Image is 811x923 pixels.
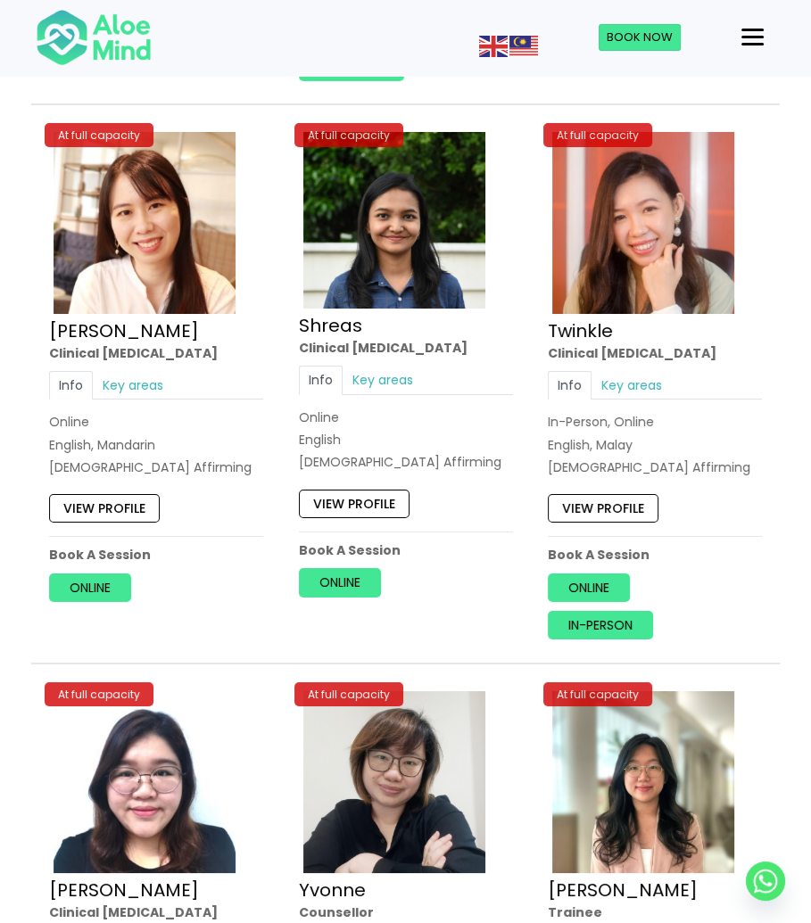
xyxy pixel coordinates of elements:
[479,36,508,57] img: en
[548,344,762,362] div: Clinical [MEDICAL_DATA]
[299,408,513,426] div: Online
[592,371,672,400] a: Key areas
[49,414,263,432] div: Online
[299,569,381,597] a: Online
[36,8,152,67] img: Aloe mind Logo
[49,436,263,454] p: English, Mandarin
[49,318,199,343] a: [PERSON_NAME]
[734,22,771,53] button: Menu
[599,24,681,51] a: Book Now
[49,495,160,523] a: View profile
[548,878,698,902] a: [PERSON_NAME]
[548,903,762,921] div: Trainee
[479,37,509,54] a: English
[548,573,630,602] a: Online
[548,371,592,400] a: Info
[49,344,263,362] div: Clinical [MEDICAL_DATA]
[548,612,653,640] a: In-person
[548,458,762,476] div: [DEMOGRAPHIC_DATA] Affirming
[552,691,734,873] img: Zi Xuan Trainee Aloe Mind
[299,454,513,472] div: [DEMOGRAPHIC_DATA] Affirming
[294,123,403,147] div: At full capacity
[543,123,652,147] div: At full capacity
[54,132,236,314] img: Kher-Yin-Profile-300×300
[299,367,343,395] a: Info
[93,371,173,400] a: Key areas
[54,691,236,873] img: Wei Shan_Profile-300×300
[746,861,785,901] a: Whatsapp
[49,878,199,902] a: [PERSON_NAME]
[294,682,403,706] div: At full capacity
[299,541,513,559] p: Book A Session
[548,495,658,523] a: View profile
[49,573,131,602] a: Online
[299,314,362,339] a: Shreas
[548,318,613,343] a: Twinkle
[45,123,153,147] div: At full capacity
[299,340,513,358] div: Clinical [MEDICAL_DATA]
[548,547,762,565] p: Book A Session
[509,37,540,54] a: Malay
[548,414,762,432] div: In-Person, Online
[303,691,485,873] img: Yvonne crop Aloe Mind
[299,903,513,921] div: Counsellor
[543,682,652,706] div: At full capacity
[49,458,263,476] div: [DEMOGRAPHIC_DATA] Affirming
[343,367,423,395] a: Key areas
[49,371,93,400] a: Info
[548,436,762,454] p: English, Malay
[45,682,153,706] div: At full capacity
[509,36,538,57] img: ms
[299,431,513,449] p: English
[299,490,410,518] a: View profile
[552,132,734,314] img: twinkle_cropped-300×300
[49,547,263,565] p: Book A Session
[49,903,263,921] div: Clinical [MEDICAL_DATA]
[607,29,673,45] span: Book Now
[303,132,485,309] img: Shreas clinical psychologist
[299,878,366,902] a: Yvonne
